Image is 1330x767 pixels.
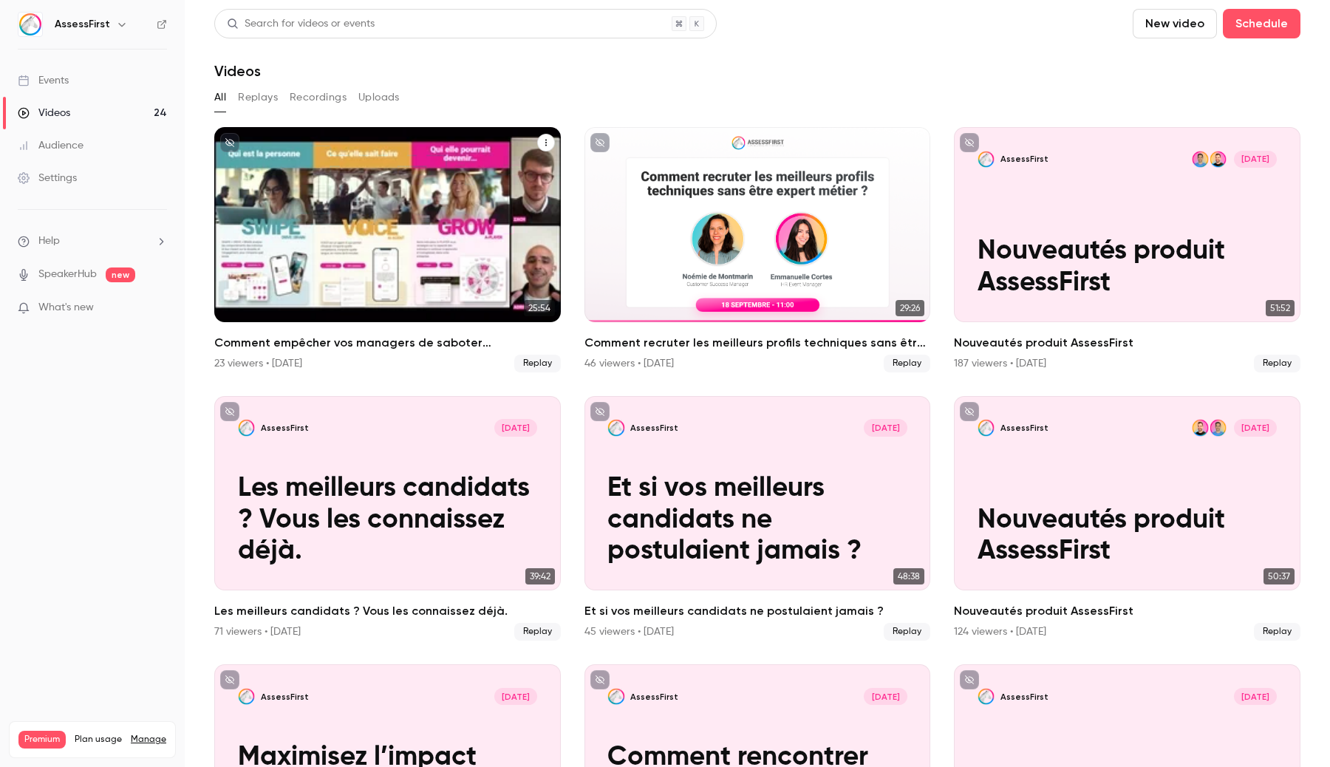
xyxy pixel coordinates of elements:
h2: Comment recruter les meilleurs profils techniques sans être expert métier ? [584,334,931,352]
div: 46 viewers • [DATE] [584,356,674,371]
p: AssessFirst [630,691,678,703]
a: Les meilleurs candidats ? Vous les connaissez déjà.AssessFirst[DATE]Les meilleurs candidats ? Vou... [214,396,561,641]
li: Nouveautés produit AssessFirst [954,127,1300,372]
p: AssessFirst [1000,153,1048,165]
span: Plan usage [75,734,122,746]
button: Recordings [290,86,347,109]
p: AssessFirst [261,691,309,703]
a: SpeakerHub [38,267,97,282]
a: 25:54Comment empêcher vos managers de saboter (inconsciemment) vos recrutements ?23 viewers • [DA... [214,127,561,372]
img: Et si vos meilleurs candidats ne postulaient jamais ? [607,419,624,436]
iframe: Noticeable Trigger [149,301,167,315]
button: unpublished [220,670,239,689]
span: [DATE] [864,688,907,705]
button: Uploads [358,86,400,109]
h6: AssessFirst [55,17,110,32]
li: Comment empêcher vos managers de saboter (inconsciemment) vos recrutements ? [214,127,561,372]
img: Nouveautés produit AssessFirst [978,151,995,168]
span: [DATE] [1234,688,1277,705]
button: unpublished [590,402,610,421]
h2: Comment empêcher vos managers de saboter (inconsciemment) vos recrutements ? [214,334,561,352]
button: New video [1133,9,1217,38]
img: 042025-summit-armatis [978,688,995,705]
p: Nouveautés produit AssessFirst [978,236,1277,299]
a: 29:26Comment recruter les meilleurs profils techniques sans être expert métier ?46 viewers • [DAT... [584,127,931,372]
span: Premium [18,731,66,749]
button: unpublished [960,670,979,689]
button: All [214,86,226,109]
div: 23 viewers • [DATE] [214,356,302,371]
span: new [106,267,135,282]
button: Replays [238,86,278,109]
span: [DATE] [864,419,907,436]
button: Schedule [1223,9,1300,38]
h2: Nouveautés produit AssessFirst [954,334,1300,352]
button: unpublished [590,670,610,689]
h2: Nouveautés produit AssessFirst [954,602,1300,620]
h2: Les meilleurs candidats ? Vous les connaissez déjà. [214,602,561,620]
li: Nouveautés produit AssessFirst [954,396,1300,641]
span: Replay [1254,355,1300,372]
div: 124 viewers • [DATE] [954,624,1046,639]
a: Et si vos meilleurs candidats ne postulaient jamais ?AssessFirst[DATE]Et si vos meilleurs candida... [584,396,931,641]
div: 187 viewers • [DATE] [954,356,1046,371]
span: Replay [1254,623,1300,641]
img: AssessFirst [18,13,42,36]
p: AssessFirst [1000,422,1048,434]
span: [DATE] [494,688,537,705]
button: unpublished [960,402,979,421]
span: Help [38,233,60,249]
img: Les meilleurs candidats ? Vous les connaissez déjà. [238,419,255,436]
span: 29:26 [896,300,924,316]
div: Settings [18,171,77,185]
li: help-dropdown-opener [18,233,167,249]
img: Emeric Kubiak [1210,151,1227,168]
span: [DATE] [1234,419,1277,436]
span: Replay [884,623,930,641]
div: 71 viewers • [DATE] [214,624,301,639]
span: 51:52 [1266,300,1295,316]
span: 39:42 [525,568,555,584]
li: Et si vos meilleurs candidats ne postulaient jamais ? [584,396,931,641]
a: Nouveautés produit AssessFirstAssessFirstEmeric KubiakSimon Baron[DATE]Nouveautés produit AssessF... [954,127,1300,372]
h1: Videos [214,62,261,80]
div: Videos [18,106,70,120]
img: Simon Baron [1192,151,1209,168]
p: AssessFirst [1000,691,1048,703]
span: Replay [514,355,561,372]
button: unpublished [220,402,239,421]
span: [DATE] [494,419,537,436]
span: Replay [514,623,561,641]
img: Maximisez l’impact d’AssessFirst dans votre école : l’exemple inspirant de l’ENSAM [238,688,255,705]
a: Nouveautés produit AssessFirstAssessFirstSimon BaronEmeric Kubiak[DATE]Nouveautés produit AssessF... [954,396,1300,641]
p: Nouveautés produit AssessFirst [978,505,1277,567]
li: Les meilleurs candidats ? Vous les connaissez déjà. [214,396,561,641]
div: Events [18,73,69,88]
a: Manage [131,734,166,746]
li: Comment recruter les meilleurs profils techniques sans être expert métier ? [584,127,931,372]
h2: Et si vos meilleurs candidats ne postulaient jamais ? [584,602,931,620]
p: Les meilleurs candidats ? Vous les connaissez déjà. [238,473,537,567]
img: Simon Baron [1210,419,1227,436]
span: Replay [884,355,930,372]
span: 48:38 [893,568,924,584]
span: What's new [38,300,94,316]
button: unpublished [220,133,239,152]
p: AssessFirst [630,422,678,434]
span: 50:37 [1263,568,1295,584]
p: Et si vos meilleurs candidats ne postulaient jamais ? [607,473,907,567]
p: AssessFirst [261,422,309,434]
div: Search for videos or events [227,16,375,32]
div: Audience [18,138,83,153]
div: 45 viewers • [DATE] [584,624,674,639]
img: Comment rencontrer les bons candidats en entretien ? [607,688,624,705]
button: unpublished [960,133,979,152]
span: 25:54 [524,300,555,316]
section: Videos [214,9,1300,758]
button: unpublished [590,133,610,152]
img: Nouveautés produit AssessFirst [978,419,995,436]
span: [DATE] [1234,151,1277,168]
img: Emeric Kubiak [1192,419,1209,436]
